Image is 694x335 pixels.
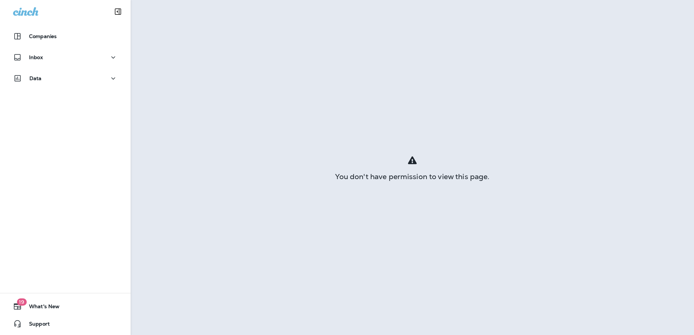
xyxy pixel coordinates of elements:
span: 19 [17,298,26,306]
p: Inbox [29,54,43,60]
span: Support [22,321,50,330]
button: 19What's New [7,299,123,314]
p: Companies [29,33,57,39]
button: Collapse Sidebar [108,4,128,19]
span: What's New [22,303,60,312]
div: You don't have permission to view this page. [131,174,694,179]
button: Data [7,71,123,86]
button: Support [7,317,123,331]
button: Inbox [7,50,123,65]
p: Data [29,75,42,81]
button: Companies [7,29,123,44]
